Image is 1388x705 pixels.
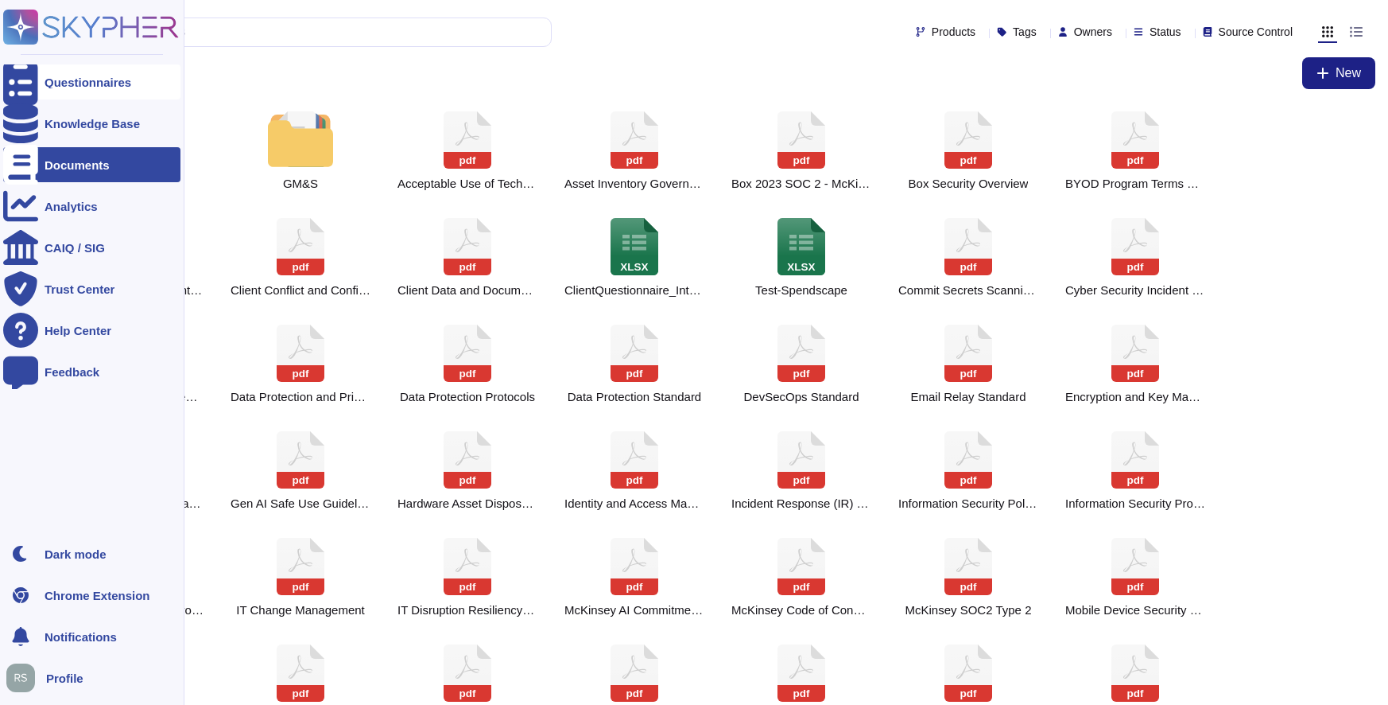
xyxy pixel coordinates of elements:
[397,177,537,191] span: Acceptable Use of Technology Policy.pdf
[1065,177,1205,191] span: BYOD Program Terms of Use.pdf
[231,497,370,511] span: Gen AI Safe Use Guidelines.pdf
[3,64,180,99] a: Questionnaires
[3,578,180,613] a: Chrome Extension
[397,283,537,298] span: Client Data and Document Management Policy.pdf
[45,242,105,254] div: CAIQ / SIG
[910,390,1025,404] span: Email Relay Standard.pdf
[45,366,99,378] div: Feedback
[898,497,1038,511] span: Information Security Policy.pdf
[3,660,46,695] button: user
[1150,26,1181,37] span: Status
[236,603,365,617] span: IT Change Management Training Deck.pdf
[3,147,180,182] a: Documents
[1013,26,1037,37] span: Tags
[3,313,180,348] a: Help Center
[45,283,114,295] div: Trust Center
[898,283,1038,298] span: Commit Secrets Scanning Standard.pdf
[905,603,1032,617] span: McKinsey ISAE3000 SOC2 Type 2.pdf
[564,283,704,298] span: ClientQuestionnaire_Internal (2).xlsx
[231,390,370,404] span: Data Protection and Privacy Policy.pdf
[45,76,131,88] div: Questionnaires
[564,603,704,617] span: McKinsey AI Commitments.pdf
[45,590,150,602] div: Chrome Extension
[1065,603,1205,617] span: Mobile Device Security Standard.pdf
[231,283,370,298] span: Client Conflict and Confidentiality Policy.pdf
[46,672,83,684] span: Profile
[45,201,98,212] div: Analytics
[3,106,180,141] a: Knowledge Base
[397,603,537,617] span: IT Disruption Resiliency (DR) Standard.pdf
[6,664,35,692] img: user
[1219,26,1293,37] span: Source Control
[1065,283,1205,298] span: Cyber Security Incident Response Plan 1.6.pdf
[731,177,871,191] span: Box 2023 SOC 2 - McKinsey & Company, Inc.pdf
[1065,390,1205,404] span: Encryption and Key Management Standard.pdf
[564,497,704,511] span: Identity and Access Management Standard.pdf
[283,177,318,191] span: GM&S
[400,390,535,404] span: Data Protection Protocols.pdf
[1302,57,1375,89] button: New
[397,497,537,511] span: Hardware Asset Disposal Standard.pdf
[3,354,180,389] a: Feedback
[45,159,110,171] div: Documents
[731,497,871,511] span: Incident Response (IR) Standard for Product Teams.pdf
[45,631,117,643] span: Notifications
[568,390,701,404] span: Data Protection Standard.pdf
[3,230,180,265] a: CAIQ / SIG
[63,18,551,46] input: Search by keywords
[1336,67,1361,80] span: New
[564,177,704,191] span: Asset Inventory Governance Standard.pdf
[743,390,859,404] span: DevSecOps Standard.pdf
[45,118,140,130] div: Knowledge Base
[1074,26,1112,37] span: Owners
[1065,497,1205,511] span: Information Security Program Overview.pdf
[45,325,111,337] div: Help Center
[45,548,107,560] div: Dark mode
[3,189,180,224] a: Analytics
[731,603,871,617] span: McKinsey Code of Conduct may 2024.pdf
[3,271,180,306] a: Trust Center
[932,26,975,37] span: Products
[909,177,1029,191] span: Box Security Overview V1.5.pdf
[755,283,847,298] span: ClientQuestionnaire.xlsx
